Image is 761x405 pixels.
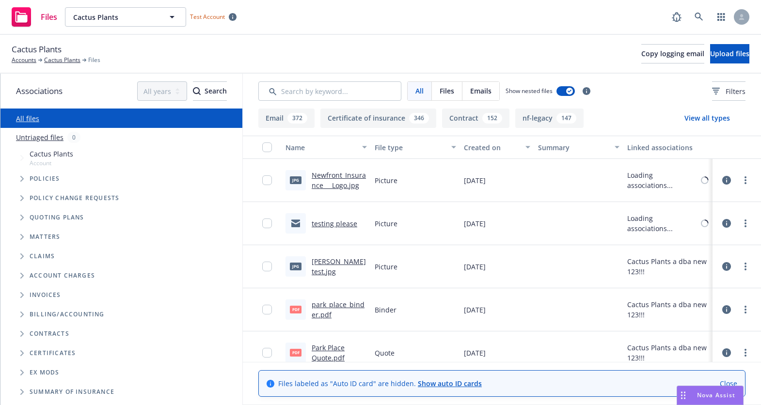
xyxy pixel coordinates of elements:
div: 147 [556,113,576,124]
button: Filters [712,81,745,101]
span: Files [440,86,454,96]
input: Search by keyword... [258,81,401,101]
div: Name [285,142,356,153]
a: Report a Bug [667,7,686,27]
button: Cactus Plants [65,7,186,27]
div: 152 [482,113,502,124]
input: Select all [262,142,272,152]
span: Picture [375,218,397,229]
span: Upload files [710,49,749,58]
span: Copy logging email [641,49,704,58]
span: Policy change requests [30,195,119,201]
span: Cactus Plants [30,149,73,159]
span: Show nested files [506,87,553,95]
div: Cactus Plants a dba new 123!!! [627,256,709,277]
a: park_place_binder.pdf [312,300,365,319]
a: All files [16,114,39,123]
span: Policies [30,176,60,182]
a: Close [720,378,737,389]
button: Created on [460,136,534,159]
a: Cactus Plants [44,56,80,64]
span: Files labeled as "Auto ID card" are hidden. [278,378,482,389]
span: Account [30,159,73,167]
span: Emails [470,86,491,96]
span: [DATE] [464,175,486,186]
span: Summary of insurance [30,389,114,395]
div: 0 [67,132,80,143]
a: Show auto ID cards [418,379,482,388]
span: All [415,86,424,96]
div: Loading associations... [627,213,699,234]
div: Summary [538,142,609,153]
button: Linked associations [623,136,713,159]
input: Toggle Row Selected [262,262,272,271]
span: Files [88,56,100,64]
span: Picture [375,175,397,186]
a: Files [8,3,61,31]
button: nf-legacy [515,109,584,128]
div: Search [193,82,227,100]
span: Cactus Plants [73,12,157,22]
input: Toggle Row Selected [262,348,272,358]
button: Copy logging email [641,44,704,63]
svg: Search [193,87,201,95]
span: Billing/Accounting [30,312,105,317]
span: jpg [290,263,301,270]
button: Upload files [710,44,749,63]
span: Nova Assist [697,391,735,399]
div: Linked associations [627,142,709,153]
span: Ex Mods [30,370,59,375]
span: Test Account [190,13,225,21]
a: more [740,174,751,186]
span: [DATE] [464,218,486,229]
div: 346 [409,113,429,124]
a: more [740,218,751,229]
div: 372 [287,113,307,124]
button: File type [371,136,460,159]
span: jpg [290,176,301,184]
input: Toggle Row Selected [262,175,272,185]
a: Switch app [712,7,731,27]
button: Email [258,109,315,128]
span: Certificates [30,350,76,356]
span: [DATE] [464,348,486,358]
button: Nova Assist [677,386,744,405]
span: Matters [30,234,60,240]
a: testing please [312,219,357,228]
div: Created on [464,142,520,153]
button: SearchSearch [193,81,227,101]
span: Binder [375,305,396,315]
a: Untriaged files [16,132,63,142]
div: Loading associations... [627,170,699,190]
a: Park Place Quote.pdf [312,343,345,362]
a: [PERSON_NAME] test.jpg [312,257,366,276]
a: Search [689,7,709,27]
span: pdf [290,349,301,356]
span: Files [41,13,57,21]
span: Invoices [30,292,61,298]
a: Accounts [12,56,36,64]
div: Tree Example [0,147,242,305]
span: pdf [290,306,301,313]
span: Claims [30,253,55,259]
span: Cactus Plants [12,43,62,56]
span: Filters [712,86,745,96]
button: Contract [442,109,509,128]
span: Filters [726,86,745,96]
a: Newfront_Insurance___Logo.jpg [312,171,366,190]
input: Toggle Row Selected [262,305,272,314]
a: more [740,304,751,315]
span: Account charges [30,273,95,279]
span: Associations [16,85,63,97]
a: more [740,347,751,358]
button: Summary [534,136,623,159]
span: [DATE] [464,305,486,315]
span: [DATE] [464,262,486,272]
input: Toggle Row Selected [262,218,272,228]
div: Cactus Plants a dba new 123!!! [627,343,709,363]
button: Certificate of insurance [320,109,436,128]
div: File type [375,142,445,153]
span: Contracts [30,331,69,337]
span: Picture [375,262,397,272]
a: more [740,261,751,272]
